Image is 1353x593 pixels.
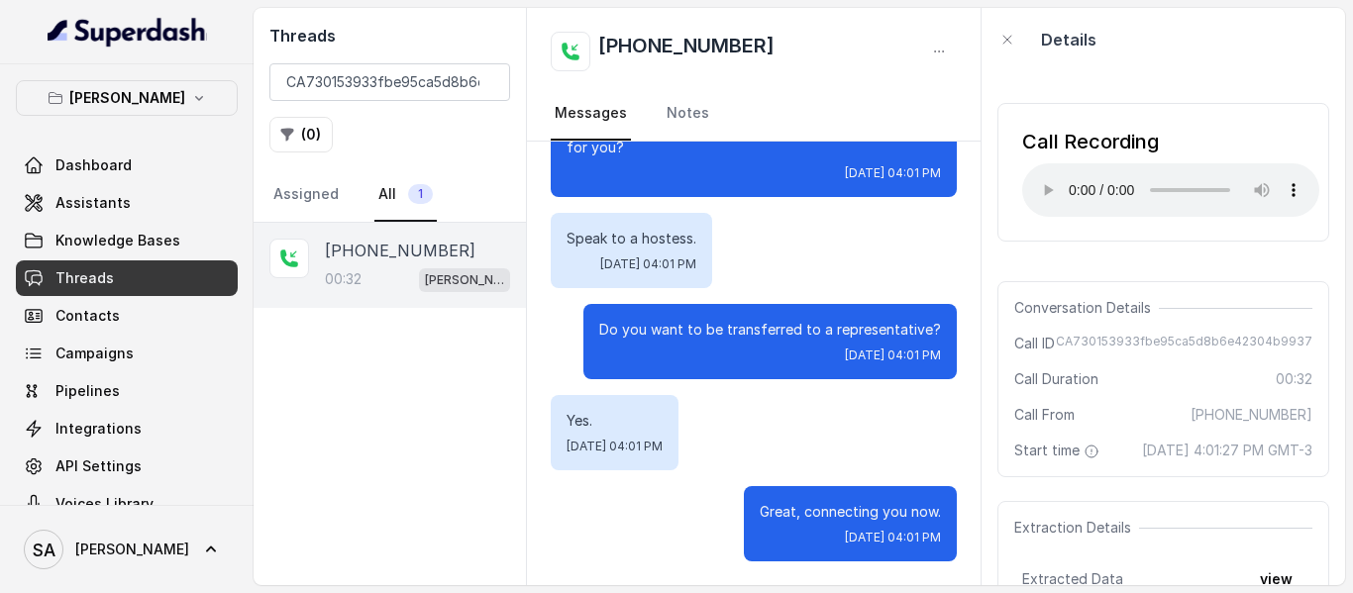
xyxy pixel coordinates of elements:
a: Threads [16,260,238,296]
span: Call Duration [1014,369,1098,389]
h2: Threads [269,24,510,48]
p: Speak to a hostess. [567,229,696,248]
span: Knowledge Bases [55,231,180,250]
a: Campaigns [16,336,238,371]
span: [DATE] 04:01 PM [845,530,941,545]
p: 00:32 [325,269,362,289]
a: Voices Library [16,486,238,522]
a: Assigned [269,168,343,222]
span: [DATE] 04:01 PM [845,165,941,181]
h2: [PHONE_NUMBER] [598,32,775,71]
p: Do you want to be transferred to a representative? [599,320,941,340]
a: Integrations [16,411,238,446]
span: [DATE] 4:01:27 PM GMT-3 [1142,441,1312,460]
span: Call From [1014,405,1075,425]
span: Conversation Details [1014,298,1159,318]
span: API Settings [55,456,142,476]
button: [PERSON_NAME] [16,80,238,116]
a: Dashboard [16,148,238,183]
span: Call ID [1014,334,1055,353]
a: [PERSON_NAME] [16,522,238,577]
a: All1 [374,168,437,222]
p: Great, connecting you now. [760,502,941,522]
a: Messages [551,87,631,141]
a: Assistants [16,185,238,221]
span: Assistants [55,193,131,213]
span: [DATE] 04:01 PM [845,347,941,363]
a: Contacts [16,298,238,334]
span: Extracted Data [1022,569,1123,589]
a: Pipelines [16,373,238,409]
input: Search by Call ID or Phone Number [269,63,510,101]
a: Knowledge Bases [16,223,238,258]
span: Start time [1014,441,1103,460]
span: Contacts [55,306,120,326]
span: CA730153933fbe95ca5d8b6e42304b9937 [1056,334,1312,353]
span: [DATE] 04:01 PM [600,256,696,272]
span: Voices Library [55,494,154,514]
text: SA [33,540,55,560]
a: API Settings [16,448,238,484]
span: Threads [55,268,114,288]
div: Call Recording [1022,128,1319,155]
img: light.svg [48,16,207,48]
span: Dashboard [55,155,132,175]
span: Pipelines [55,381,120,401]
p: [PHONE_NUMBER] [325,239,475,262]
span: Extraction Details [1014,518,1139,538]
span: 1 [408,184,433,204]
p: Details [1041,28,1096,51]
span: [PHONE_NUMBER] [1191,405,1312,425]
p: Yes. [567,411,663,431]
audio: Your browser does not support the audio element. [1022,163,1319,217]
span: 00:32 [1276,369,1312,389]
button: (0) [269,117,333,152]
nav: Tabs [269,168,510,222]
p: [PERSON_NAME] [69,86,185,110]
nav: Tabs [551,87,957,141]
span: Campaigns [55,344,134,363]
a: Notes [663,87,713,141]
span: [PERSON_NAME] [75,540,189,559]
p: [PERSON_NAME] [425,270,504,290]
span: [DATE] 04:01 PM [567,439,663,454]
span: Integrations [55,419,142,439]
